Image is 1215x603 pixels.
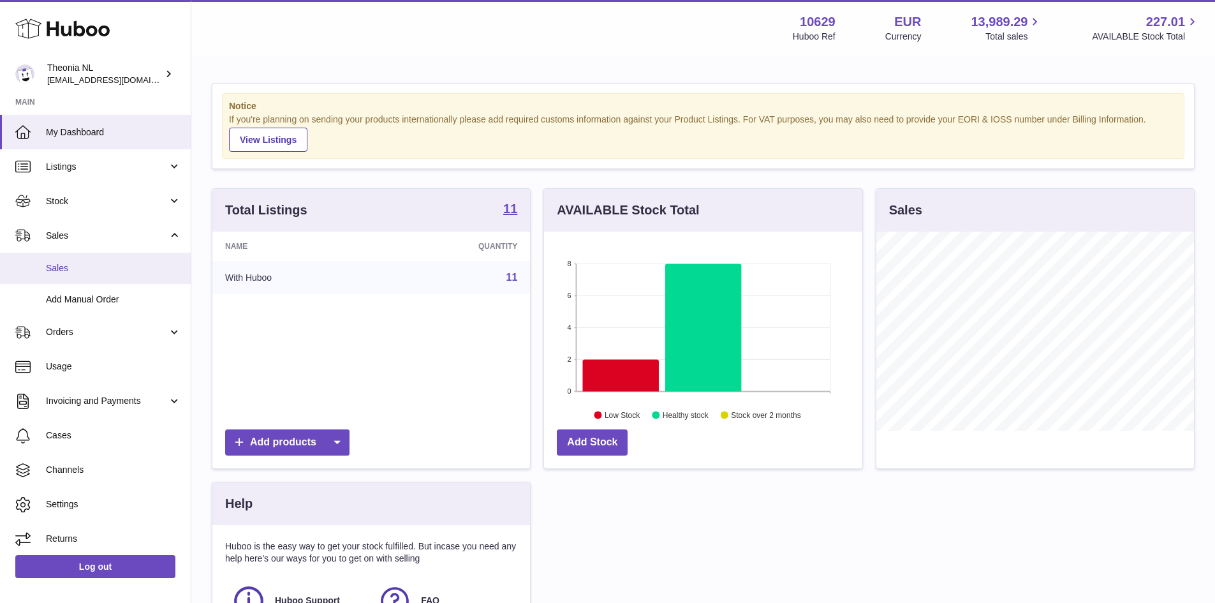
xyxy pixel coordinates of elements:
span: Usage [46,361,181,373]
span: Stock [46,195,168,207]
text: Healthy stock [663,410,709,419]
div: If you're planning on sending your products internationally please add required customs informati... [229,114,1177,152]
span: Orders [46,326,168,338]
h3: Help [225,495,253,512]
a: 227.01 AVAILABLE Stock Total [1092,13,1200,43]
text: Low Stock [605,410,640,419]
a: 13,989.29 Total sales [971,13,1042,43]
span: Settings [46,498,181,510]
span: My Dashboard [46,126,181,138]
span: AVAILABLE Stock Total [1092,31,1200,43]
img: info@wholesomegoods.eu [15,64,34,84]
text: 6 [568,292,571,299]
span: 13,989.29 [971,13,1027,31]
span: [EMAIL_ADDRESS][DOMAIN_NAME] [47,75,188,85]
a: Add Stock [557,429,628,456]
strong: Notice [229,100,1177,112]
a: Add products [225,429,350,456]
span: 227.01 [1146,13,1185,31]
span: Cases [46,429,181,442]
span: Sales [46,262,181,274]
th: Quantity [380,232,530,261]
div: Currency [885,31,922,43]
h3: AVAILABLE Stock Total [557,202,699,219]
strong: EUR [894,13,921,31]
span: Sales [46,230,168,242]
div: Theonia NL [47,62,162,86]
p: Huboo is the easy way to get your stock fulfilled. But incase you need any help here's our ways f... [225,540,517,565]
span: Channels [46,464,181,476]
th: Name [212,232,380,261]
a: 11 [503,202,517,218]
text: 4 [568,324,571,331]
span: Listings [46,161,168,173]
span: Returns [46,533,181,545]
td: With Huboo [212,261,380,294]
text: 8 [568,260,571,267]
text: 0 [568,387,571,395]
a: Log out [15,555,175,578]
span: Total sales [985,31,1042,43]
strong: 11 [503,202,517,215]
h3: Total Listings [225,202,307,219]
span: Invoicing and Payments [46,395,168,407]
text: 2 [568,355,571,363]
span: Add Manual Order [46,294,181,306]
a: View Listings [229,128,307,152]
div: Huboo Ref [793,31,836,43]
text: Stock over 2 months [732,410,801,419]
strong: 10629 [800,13,836,31]
a: 11 [506,272,518,283]
h3: Sales [889,202,922,219]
